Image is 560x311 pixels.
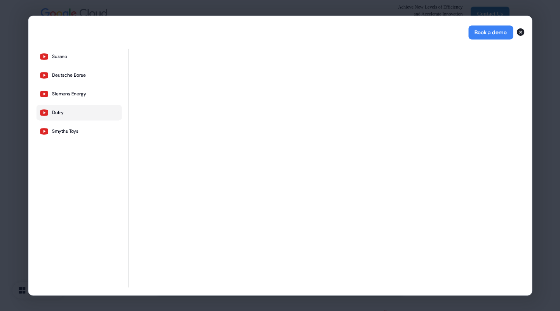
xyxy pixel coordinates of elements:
div: Dufry [52,109,63,116]
div: Siemens Energy [52,91,86,97]
div: Deutsche Borse [52,72,85,78]
button: Dufry [36,105,122,120]
button: Suzano [36,49,122,64]
button: Book a demo [468,25,513,39]
button: Siemens Energy [36,86,122,102]
button: Smyths Toys [36,123,122,139]
div: Smyths Toys [52,128,78,134]
button: Deutsche Borse [36,67,122,83]
div: Suzano [52,53,67,60]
